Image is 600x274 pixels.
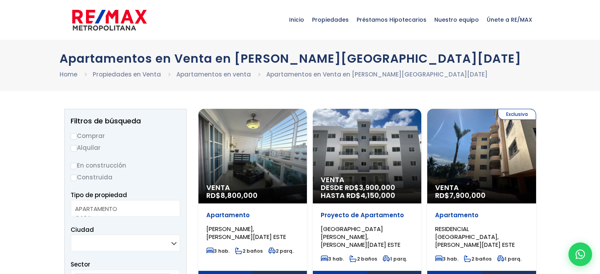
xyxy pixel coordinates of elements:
[266,70,488,78] a: Apartamentos en Venta en [PERSON_NAME][GEOGRAPHIC_DATA][DATE]
[206,248,230,254] span: 3 hab.
[285,8,308,32] span: Inicio
[75,204,170,213] option: APARTAMENTO
[464,255,492,262] span: 2 baños
[430,8,483,32] span: Nuestro equipo
[71,163,77,169] input: En construcción
[435,190,486,200] span: RD$
[497,255,521,262] span: 1 parq.
[268,248,293,254] span: 2 parq.
[435,211,528,219] p: Apartamento
[308,8,353,32] span: Propiedades
[71,226,94,234] span: Ciudad
[321,225,400,249] span: [GEOGRAPHIC_DATA][PERSON_NAME], [PERSON_NAME][DATE] ESTE
[72,8,147,32] img: remax-metropolitana-logo
[321,184,413,199] span: DESDE RD$
[483,8,536,32] span: Únete a RE/MAX
[206,225,286,241] span: [PERSON_NAME], [PERSON_NAME][DATE] ESTE
[176,70,251,78] a: Apartamentos en venta
[60,52,541,65] h1: Apartamentos en Venta en [PERSON_NAME][GEOGRAPHIC_DATA][DATE]
[350,255,377,262] span: 2 baños
[71,172,180,182] label: Construida
[359,183,395,192] span: 3,900,000
[321,211,413,219] p: Proyecto de Apartamento
[71,160,180,170] label: En construcción
[498,109,536,120] span: Exclusiva
[71,175,77,181] input: Construida
[75,213,170,222] option: CASA
[321,192,413,199] span: HASTA RD$
[321,176,413,184] span: Venta
[221,190,258,200] span: 8,800,000
[361,190,395,200] span: 4,150,000
[206,184,299,192] span: Venta
[71,191,127,199] span: Tipo de propiedad
[435,225,515,249] span: RESIDENCIAL [GEOGRAPHIC_DATA], [PERSON_NAME][DATE] ESTE
[235,248,263,254] span: 2 baños
[71,145,77,151] input: Alquilar
[353,8,430,32] span: Préstamos Hipotecarios
[435,255,458,262] span: 3 hab.
[206,211,299,219] p: Apartamento
[435,184,528,192] span: Venta
[71,260,90,268] span: Sector
[60,70,77,78] a: Home
[71,133,77,140] input: Comprar
[206,190,258,200] span: RD$
[321,255,344,262] span: 3 hab.
[71,131,180,141] label: Comprar
[71,143,180,153] label: Alquilar
[449,190,486,200] span: 7,900,000
[71,117,180,125] h2: Filtros de búsqueda
[383,255,407,262] span: 1 parq.
[93,70,161,78] a: Propiedades en Venta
